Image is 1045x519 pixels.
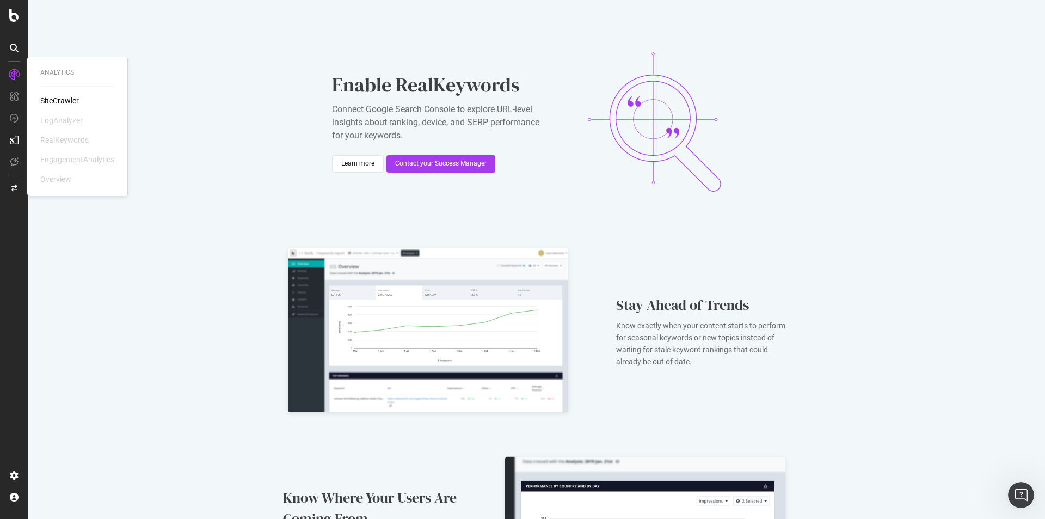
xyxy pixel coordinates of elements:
a: SiteCrawler [40,95,79,106]
div: Enable RealKeywords [332,71,550,99]
img: DGgV4rNX.png [283,244,573,418]
div: Analytics [40,68,114,77]
div: RealKeywords [40,135,89,145]
div: EngagementAnalytics [40,154,114,165]
div: Know exactly when your content starts to perform for seasonal keywords or new topics instead of w... [616,320,790,368]
div: Contact your Success Manager [395,159,487,168]
div: LogAnalyzer [40,115,83,126]
button: Learn more [332,155,384,173]
button: Contact your Success Manager [386,155,495,173]
div: Stay Ahead of Trends [616,295,790,315]
img: CrH9fuiy.png [567,35,741,209]
div: Overview [40,174,71,185]
div: Learn more [341,159,374,168]
div: Connect Google Search Console to explore URL-level insights about ranking, device, and SERP perfo... [332,103,550,142]
iframe: Intercom live chat [1008,482,1034,508]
